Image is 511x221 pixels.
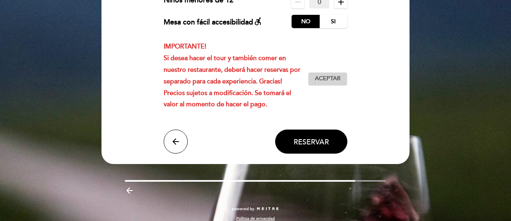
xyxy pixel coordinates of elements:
[294,137,329,146] span: Reservar
[319,15,347,28] label: Si
[164,89,291,109] strong: Precios sujetos a modificación. Se tomará el valor al momento de hacer el pago.
[171,137,180,146] i: arrow_back
[232,206,279,212] a: powered by
[253,16,263,26] i: accessible_forward
[292,15,320,28] label: No
[256,207,279,211] img: MEITRE
[164,130,188,154] button: arrow_back
[275,130,347,154] button: Reservar
[125,186,134,195] i: arrow_backward
[315,75,341,83] span: Aceptar
[164,15,263,28] div: Mesa con fácil accesibilidad
[308,72,347,86] button: Aceptar
[232,206,254,212] span: powered by
[164,41,302,110] p: IMPORTANTE! Si desea hacer el tour y también comer en nuestro restaurante, deberá hacer reservas ...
